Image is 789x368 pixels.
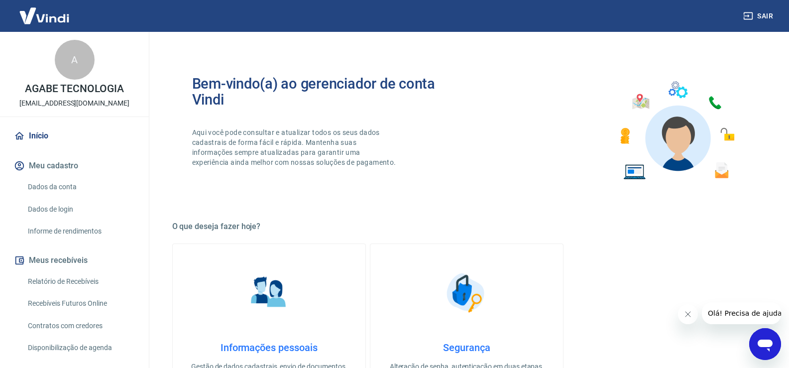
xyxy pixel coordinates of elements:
[749,328,781,360] iframe: Botão para abrir a janela de mensagens
[24,199,137,220] a: Dados de login
[24,177,137,197] a: Dados da conta
[611,76,742,186] img: Imagem de um avatar masculino com diversos icones exemplificando as funcionalidades do gerenciado...
[12,125,137,147] a: Início
[741,7,777,25] button: Sair
[24,316,137,336] a: Contratos com credores
[24,271,137,292] a: Relatório de Recebíveis
[386,342,547,354] h4: Segurança
[189,342,349,354] h4: Informações pessoais
[24,221,137,242] a: Informe de rendimentos
[55,40,95,80] div: A
[192,127,398,167] p: Aqui você pode consultar e atualizar todos os seus dados cadastrais de forma fácil e rápida. Mant...
[12,0,77,31] img: Vindi
[244,268,294,318] img: Informações pessoais
[192,76,467,108] h2: Bem-vindo(a) ao gerenciador de conta Vindi
[24,338,137,358] a: Disponibilização de agenda
[678,304,698,324] iframe: Fechar mensagem
[25,84,123,94] p: AGABE TECNOLOGIA
[24,293,137,314] a: Recebíveis Futuros Online
[442,268,491,318] img: Segurança
[6,7,84,15] span: Olá! Precisa de ajuda?
[19,98,129,109] p: [EMAIL_ADDRESS][DOMAIN_NAME]
[172,222,762,232] h5: O que deseja fazer hoje?
[702,302,781,324] iframe: Mensagem da empresa
[12,249,137,271] button: Meus recebíveis
[12,155,137,177] button: Meu cadastro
